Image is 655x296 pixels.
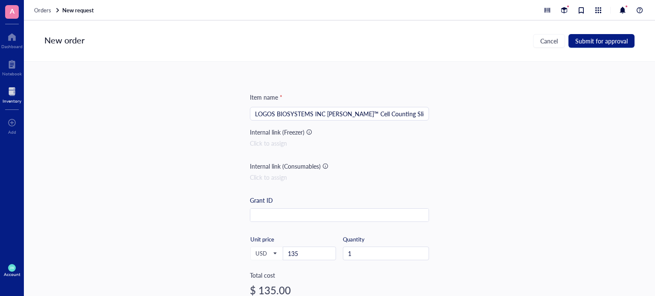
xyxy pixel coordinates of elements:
a: New request [62,6,96,14]
span: Orders [34,6,51,14]
button: Submit for approval [568,34,635,48]
span: USD [255,250,276,257]
div: Inventory [3,98,21,103]
div: Click to assign [250,172,429,182]
div: Unit price [250,236,304,243]
span: Submit for approval [575,37,628,44]
div: Dashboard [1,44,23,49]
div: Notebook [2,71,22,76]
span: A [10,6,14,16]
span: Cancel [540,37,558,44]
div: Account [4,272,20,277]
div: Quantity [343,236,429,243]
div: New order [44,34,84,48]
div: Total cost [250,270,429,280]
div: Internal link (Freezer) [250,127,304,137]
a: Inventory [3,85,21,103]
div: Click to assign [250,138,429,148]
div: Grant ID [250,195,273,205]
a: Orders [34,6,61,14]
span: JW [10,266,14,270]
div: Add [8,129,16,135]
a: Notebook [2,57,22,76]
a: Dashboard [1,30,23,49]
button: Cancel [533,34,565,48]
div: Item name [250,92,282,102]
div: Internal link (Consumables) [250,161,321,171]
